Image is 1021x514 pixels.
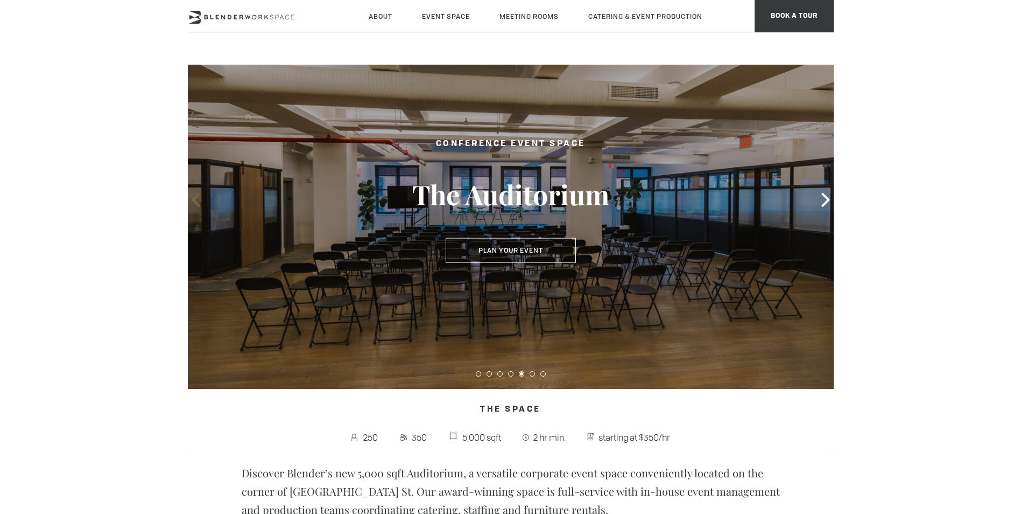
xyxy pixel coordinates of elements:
[188,400,834,420] h4: The Space
[387,137,635,151] h2: Conference Event Space
[596,429,673,446] span: starting at $350/hr
[446,238,576,263] button: Plan Your Event
[460,429,504,446] span: 5,000 sqft
[387,178,635,211] h3: The Auditorium
[827,376,1021,514] iframe: Chat Widget
[531,429,568,446] span: 2 hr min.
[361,429,381,446] span: 250
[409,429,429,446] span: 350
